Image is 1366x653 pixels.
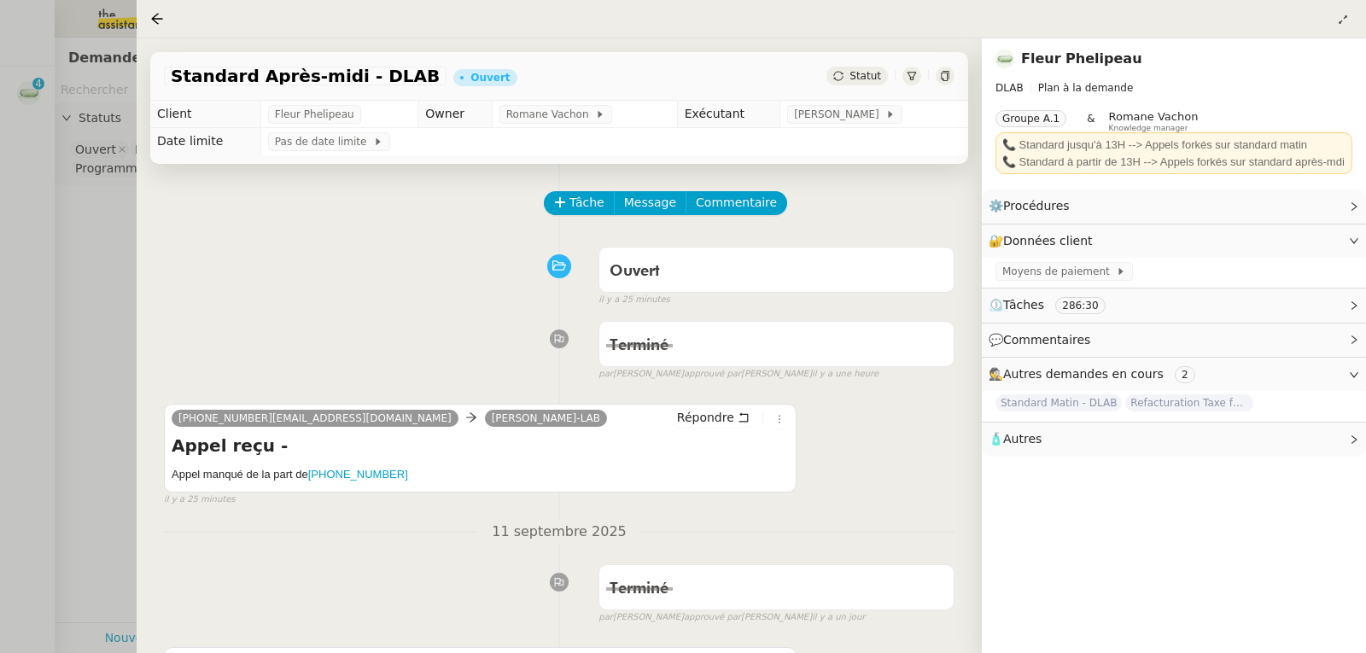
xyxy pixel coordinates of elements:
img: 7f9b6497-4ade-4d5b-ae17-2cbe23708554 [995,50,1014,68]
span: Tâches [1003,298,1044,312]
td: Owner [418,101,492,128]
span: Standard Après-midi - DLAB [171,67,440,85]
nz-tag: 2 [1175,366,1195,383]
span: Fleur Phelipeau [275,106,354,123]
span: Répondre [677,409,734,426]
div: 🧴Autres [982,423,1366,456]
div: 📞 Standard à partir de 13H --> Appels forkés sur standard après-mdi [1002,154,1346,171]
span: & [1087,110,1095,132]
div: 📞 Standard jusqu'à 13H --> Appels forkés sur standard matin [1002,137,1346,154]
span: Plan à la demande [1038,82,1134,94]
span: Message [624,193,676,213]
div: Ouvert [470,73,510,83]
a: [PERSON_NAME]-LAB [485,411,607,426]
span: 11 septembre 2025 [478,521,640,544]
button: Message [614,191,686,215]
span: Romane Vachon [506,106,595,123]
span: Procédures [1003,199,1070,213]
span: Moyens de paiement [1002,263,1116,280]
h5: Appel manqué de la part de [172,466,789,483]
span: 🧴 [989,432,1042,446]
span: il y a 25 minutes [164,493,236,507]
span: Commentaires [1003,333,1090,347]
td: Exécutant [677,101,779,128]
span: approuvé par [684,610,741,625]
span: ⏲️ [989,298,1119,312]
nz-tag: Groupe A.1 [995,110,1066,127]
span: Romane Vachon [1109,110,1199,123]
div: ⚙️Procédures [982,189,1366,223]
span: par [598,367,613,382]
a: Fleur Phelipeau [1021,50,1142,67]
app-user-label: Knowledge manager [1109,110,1199,132]
td: Client [150,101,260,128]
span: Pas de date limite [275,133,373,150]
span: Commentaire [696,193,777,213]
span: [PERSON_NAME] [794,106,885,123]
button: Commentaire [686,191,787,215]
span: Statut [849,70,881,82]
button: Répondre [671,408,756,427]
div: 💬Commentaires [982,324,1366,357]
span: 🕵️ [989,367,1202,381]
span: Données client [1003,234,1093,248]
span: Autres [1003,432,1042,446]
div: ⏲️Tâches 286:30 [982,289,1366,322]
span: Refacturation Taxe foncière 2025 [1125,394,1253,411]
button: Tâche [544,191,615,215]
a: [PHONE_NUMBER] [308,468,408,481]
h4: Appel reçu - [172,434,789,458]
span: Autres demandes en cours [1003,367,1164,381]
span: Knowledge manager [1109,124,1188,133]
nz-tag: 286:30 [1055,297,1105,314]
span: il y a une heure [812,367,879,382]
span: Ouvert [610,264,660,279]
span: Terminé [610,581,668,597]
td: Date limite [150,128,260,155]
small: [PERSON_NAME] [PERSON_NAME] [598,367,879,382]
span: Tâche [569,193,604,213]
span: il y a un jour [812,610,865,625]
span: Terminé [610,338,668,353]
span: il y a 25 minutes [598,293,670,307]
span: par [598,610,613,625]
span: 🔐 [989,231,1100,251]
span: [PHONE_NUMBER][EMAIL_ADDRESS][DOMAIN_NAME] [178,412,452,424]
span: approuvé par [684,367,741,382]
div: 🔐Données client [982,224,1366,258]
span: ⚙️ [989,196,1077,216]
span: 💬 [989,333,1098,347]
span: DLAB [995,82,1024,94]
span: Standard Matin - DLAB [995,394,1122,411]
small: [PERSON_NAME] [PERSON_NAME] [598,610,865,625]
div: 🕵️Autres demandes en cours 2 [982,358,1366,391]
